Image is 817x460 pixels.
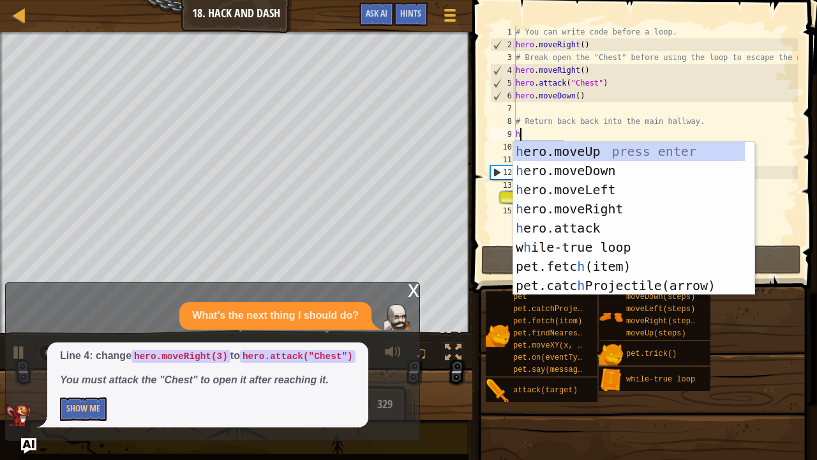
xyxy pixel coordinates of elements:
div: 1 [490,26,516,38]
div: 2 [491,38,516,51]
div: 3 [490,51,516,64]
span: pet.say(message) [513,365,587,374]
button: Ask AI [359,3,394,26]
img: Player [384,304,410,330]
div: 7 [490,102,516,115]
button: Run ⇧↵ [481,245,801,275]
span: Hints [400,7,421,19]
span: while-true loop [626,375,695,384]
span: pet.findNearestByType(type) [513,329,637,338]
div: 13 [490,179,516,192]
img: portrait.png [486,379,510,403]
span: pet.trick() [626,349,677,358]
span: pet.on(eventType, handler) [513,353,633,362]
img: AI [6,404,31,427]
button: Show Me [60,397,107,421]
div: 6 [491,89,516,102]
div: 8 [490,115,516,128]
img: portrait.png [599,305,623,329]
span: attack(target) [513,386,578,395]
span: moveUp(steps) [626,329,686,338]
span: moveDown(steps) [626,293,695,302]
p: What's the next thing I should do? [192,309,359,323]
span: pet.moveXY(x, y) [513,341,587,350]
div: 5 [491,77,516,89]
div: x [408,283,419,296]
p: Line 4: change to [60,349,356,364]
div: 10 [490,141,516,153]
code: hero.attack("Chest") [240,350,356,363]
img: portrait.png [599,342,623,367]
div: 11 [490,153,516,166]
div: 9 [490,128,516,141]
em: You must attack the "Chest" to open it after reaching it. [60,374,329,385]
div: 12 [491,166,516,179]
button: Ask AI [21,438,36,454]
span: pet.fetch(item) [513,317,582,326]
span: moveLeft(steps) [626,305,695,314]
button: Show game menu [434,3,466,33]
img: portrait.png [599,368,623,392]
div: 14 [490,192,516,204]
div: 4 [491,64,516,77]
span: pet.catchProjectile(arrow) [513,305,633,314]
span: moveRight(steps) [626,317,700,326]
span: Ask AI [366,7,387,19]
div: 15 [490,204,516,217]
span: ♫ [415,343,428,362]
code: hero.moveRight(3) [131,350,230,363]
button: Toggle fullscreen [440,341,466,367]
button: ♫ [412,341,434,367]
span: pet [513,293,527,302]
img: portrait.png [486,323,510,348]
